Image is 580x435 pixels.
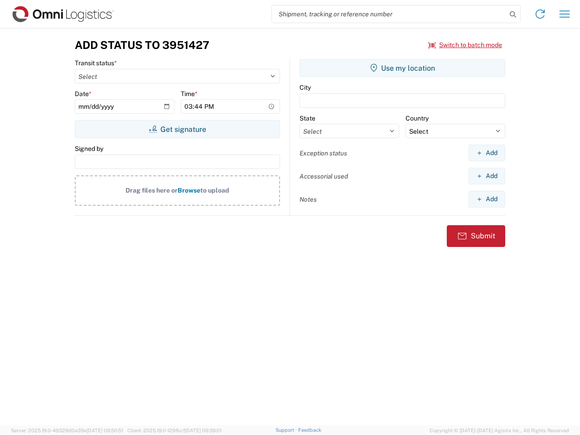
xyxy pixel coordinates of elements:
[428,38,502,53] button: Switch to batch mode
[300,172,348,180] label: Accessorial used
[469,168,505,184] button: Add
[469,145,505,161] button: Add
[406,114,429,122] label: Country
[127,428,222,433] span: Client: 2025.19.0-129fbcf
[300,195,317,203] label: Notes
[300,83,311,92] label: City
[75,90,92,98] label: Date
[275,427,298,433] a: Support
[11,428,123,433] span: Server: 2025.19.0-49328d0a35e
[75,39,209,52] h3: Add Status to 3951427
[87,428,123,433] span: [DATE] 09:50:51
[300,149,347,157] label: Exception status
[75,59,117,67] label: Transit status
[181,90,198,98] label: Time
[75,120,280,138] button: Get signature
[430,426,569,435] span: Copyright © [DATE]-[DATE] Agistix Inc., All Rights Reserved
[300,114,315,122] label: State
[272,5,507,23] input: Shipment, tracking or reference number
[75,145,103,153] label: Signed by
[126,187,178,194] span: Drag files here or
[298,427,321,433] a: Feedback
[178,187,200,194] span: Browse
[447,225,505,247] button: Submit
[469,191,505,208] button: Add
[185,428,222,433] span: [DATE] 09:39:01
[200,187,229,194] span: to upload
[300,59,505,77] button: Use my location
